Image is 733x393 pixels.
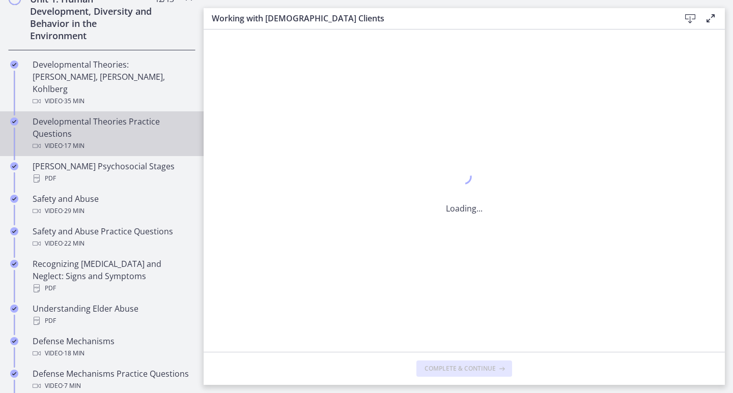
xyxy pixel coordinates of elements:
[33,193,191,217] div: Safety and Abuse
[33,140,191,152] div: Video
[10,337,18,345] i: Completed
[10,227,18,235] i: Completed
[33,205,191,217] div: Video
[63,205,84,217] span: · 29 min
[33,172,191,185] div: PDF
[212,12,664,24] h3: Working with [DEMOGRAPHIC_DATA] Clients
[10,260,18,268] i: Completed
[416,360,512,377] button: Complete & continue
[10,195,18,203] i: Completed
[33,225,191,250] div: Safety and Abuse Practice Questions
[63,237,84,250] span: · 22 min
[33,347,191,359] div: Video
[33,303,191,327] div: Understanding Elder Abuse
[10,61,18,69] i: Completed
[33,380,191,392] div: Video
[63,140,84,152] span: · 17 min
[63,347,84,359] span: · 18 min
[10,305,18,313] i: Completed
[33,160,191,185] div: [PERSON_NAME] Psychosocial Stages
[33,282,191,294] div: PDF
[33,258,191,294] div: Recognizing [MEDICAL_DATA] and Neglect: Signs and Symptoms
[33,237,191,250] div: Video
[425,365,496,373] span: Complete & continue
[10,117,18,126] i: Completed
[10,370,18,378] i: Completed
[33,115,191,152] div: Developmental Theories Practice Questions
[33,95,191,107] div: Video
[446,167,483,190] div: 1
[446,202,483,215] p: Loading...
[33,58,191,107] div: Developmental Theories: [PERSON_NAME], [PERSON_NAME], Kohlberg
[33,368,191,392] div: Defense Mechanisms Practice Questions
[10,162,18,170] i: Completed
[63,380,81,392] span: · 7 min
[63,95,84,107] span: · 35 min
[33,335,191,359] div: Defense Mechanisms
[33,315,191,327] div: PDF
